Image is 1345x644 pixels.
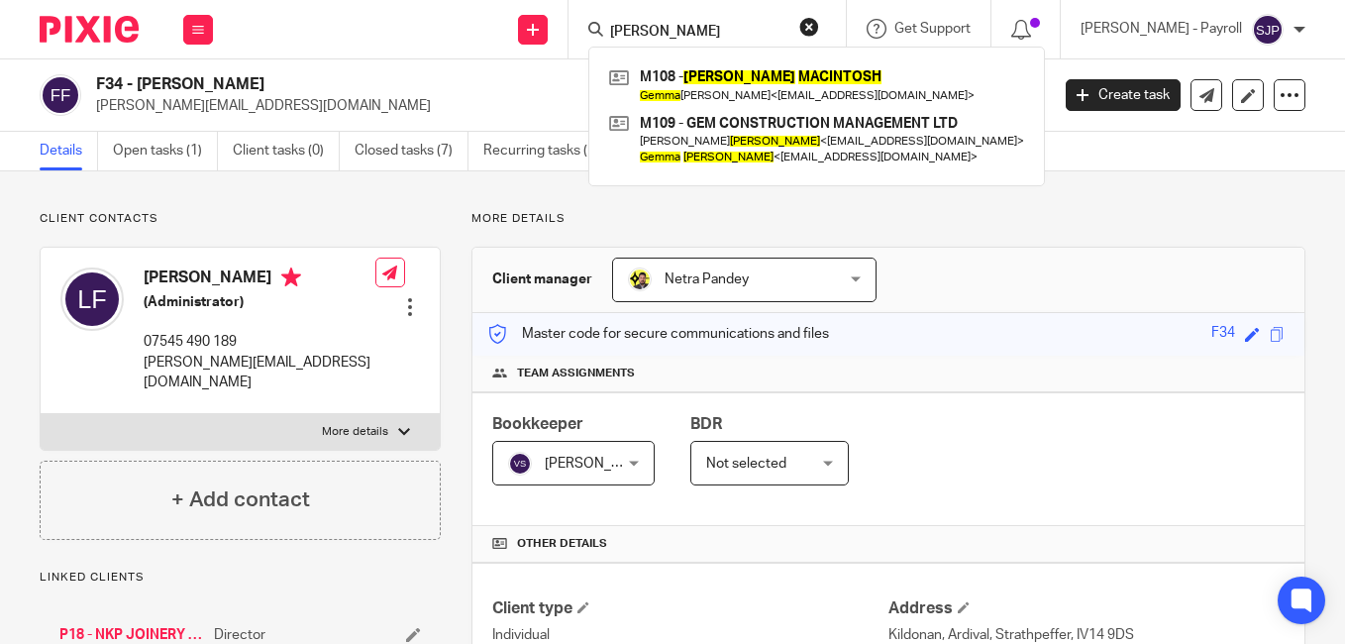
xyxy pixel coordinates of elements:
a: Create task [1066,79,1181,111]
img: Pixie [40,16,139,43]
span: Bookkeeper [492,416,583,432]
img: Netra-New-Starbridge-Yellow.jpg [628,268,652,291]
h4: + Add contact [171,484,310,515]
a: Details [40,132,98,170]
img: svg%3E [508,452,532,476]
h3: Client manager [492,269,592,289]
span: Get Support [894,22,971,36]
p: [PERSON_NAME][EMAIL_ADDRESS][DOMAIN_NAME] [96,96,1036,116]
button: Clear [799,17,819,37]
a: Client tasks (0) [233,132,340,170]
img: svg%3E [60,268,124,331]
span: Netra Pandey [665,272,749,286]
p: More details [322,424,388,440]
p: [PERSON_NAME] - Payroll [1081,19,1242,39]
p: [PERSON_NAME][EMAIL_ADDRESS][DOMAIN_NAME] [144,353,375,393]
h5: (Administrator) [144,292,375,312]
span: Team assignments [517,366,635,381]
div: F34 [1211,323,1235,346]
h2: F34 - [PERSON_NAME] [96,74,848,95]
h4: Address [888,598,1285,619]
a: Closed tasks (7) [355,132,468,170]
input: Search [608,24,786,42]
i: Primary [281,268,301,287]
span: Other details [517,536,607,552]
span: [PERSON_NAME] [545,457,654,471]
img: svg%3E [40,74,81,116]
a: Recurring tasks (10) [483,132,623,170]
p: 07545 490 189 [144,332,375,352]
a: Open tasks (1) [113,132,218,170]
p: Client contacts [40,211,441,227]
p: More details [471,211,1305,227]
h4: Client type [492,598,888,619]
span: BDR [690,416,722,432]
p: Master code for secure communications and files [487,324,829,344]
span: Not selected [706,457,786,471]
img: svg%3E [1252,14,1284,46]
h4: [PERSON_NAME] [144,268,375,292]
p: Linked clients [40,570,441,586]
